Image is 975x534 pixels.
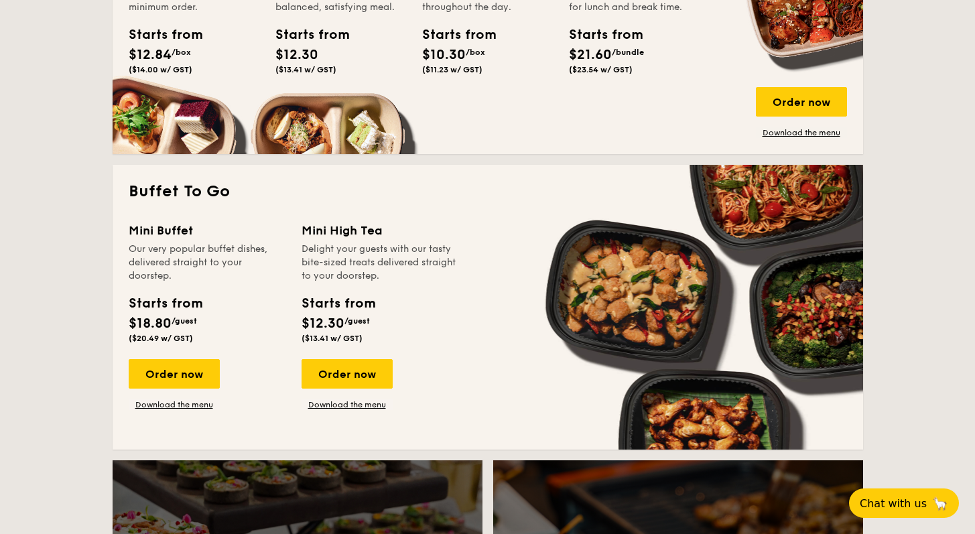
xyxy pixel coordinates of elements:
button: Chat with us🦙 [849,488,959,518]
div: Starts from [302,293,375,314]
h2: Buffet To Go [129,181,847,202]
div: Starts from [422,25,482,45]
span: 🦙 [932,496,948,511]
span: $18.80 [129,316,172,332]
span: /box [172,48,191,57]
div: Order now [756,87,847,117]
span: $12.30 [275,47,318,63]
span: $21.60 [569,47,612,63]
span: ($20.49 w/ GST) [129,334,193,343]
span: /guest [344,316,370,326]
div: Starts from [129,293,202,314]
span: $12.30 [302,316,344,332]
div: Starts from [275,25,336,45]
div: Delight your guests with our tasty bite-sized treats delivered straight to your doorstep. [302,243,458,283]
span: ($14.00 w/ GST) [129,65,192,74]
span: Chat with us [860,497,927,510]
div: Order now [129,359,220,389]
span: ($13.41 w/ GST) [302,334,363,343]
span: /box [466,48,485,57]
span: ($13.41 w/ GST) [275,65,336,74]
span: ($11.23 w/ GST) [422,65,482,74]
span: $10.30 [422,47,466,63]
div: Our very popular buffet dishes, delivered straight to your doorstep. [129,243,285,283]
div: Starts from [569,25,629,45]
span: $12.84 [129,47,172,63]
div: Mini Buffet [129,221,285,240]
a: Download the menu [756,127,847,138]
a: Download the menu [129,399,220,410]
div: Starts from [129,25,189,45]
div: Order now [302,359,393,389]
div: Mini High Tea [302,221,458,240]
span: /bundle [612,48,644,57]
span: ($23.54 w/ GST) [569,65,633,74]
a: Download the menu [302,399,393,410]
span: /guest [172,316,197,326]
